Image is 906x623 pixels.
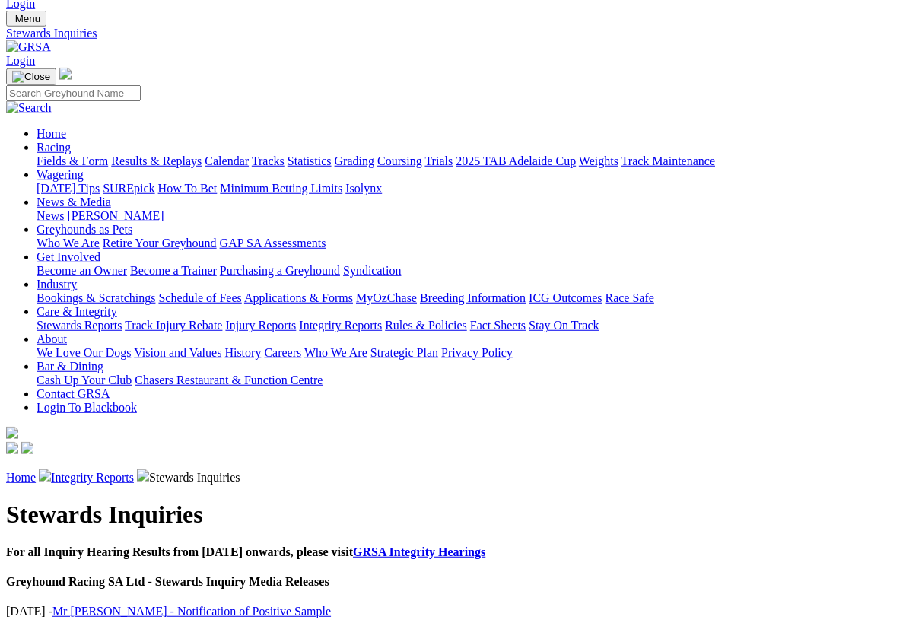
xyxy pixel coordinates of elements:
[130,264,217,277] a: Become a Trainer
[37,250,100,263] a: Get Involved
[37,360,103,373] a: Bar & Dining
[441,346,513,359] a: Privacy Policy
[6,545,485,558] b: For all Inquiry Hearing Results from [DATE] onwards, please visit
[59,68,72,80] img: logo-grsa-white.png
[420,291,526,304] a: Breeding Information
[605,291,653,304] a: Race Safe
[385,319,467,332] a: Rules & Policies
[39,469,51,482] img: chevron-right.svg
[529,319,599,332] a: Stay On Track
[621,154,715,167] a: Track Maintenance
[220,237,326,250] a: GAP SA Assessments
[37,168,84,181] a: Wagering
[6,68,56,85] button: Toggle navigation
[37,127,66,140] a: Home
[37,237,100,250] a: Who We Are
[37,223,132,236] a: Greyhounds as Pets
[37,209,900,223] div: News & Media
[37,154,108,167] a: Fields & Form
[220,182,342,195] a: Minimum Betting Limits
[135,373,323,386] a: Chasers Restaurant & Function Centre
[225,319,296,332] a: Injury Reports
[37,154,900,168] div: Racing
[134,346,221,359] a: Vision and Values
[6,605,900,618] p: [DATE] -
[205,154,249,167] a: Calendar
[345,182,382,195] a: Isolynx
[579,154,618,167] a: Weights
[244,291,353,304] a: Applications & Forms
[6,27,900,40] a: Stewards Inquiries
[37,305,117,318] a: Care & Integrity
[52,605,331,618] a: Mr [PERSON_NAME] - Notification of Positive Sample
[304,346,367,359] a: Who We Are
[37,291,900,305] div: Industry
[370,346,438,359] a: Strategic Plan
[299,319,382,332] a: Integrity Reports
[288,154,332,167] a: Statistics
[15,13,40,24] span: Menu
[103,182,154,195] a: SUREpick
[377,154,422,167] a: Coursing
[252,154,285,167] a: Tracks
[343,264,401,277] a: Syndication
[353,545,485,558] a: GRSA Integrity Hearings
[111,154,202,167] a: Results & Replays
[6,442,18,454] img: facebook.svg
[356,291,417,304] a: MyOzChase
[37,319,900,332] div: Care & Integrity
[6,101,52,115] img: Search
[6,427,18,439] img: logo-grsa-white.png
[103,237,217,250] a: Retire Your Greyhound
[37,319,122,332] a: Stewards Reports
[6,85,141,101] input: Search
[37,141,71,154] a: Racing
[224,346,261,359] a: History
[37,264,900,278] div: Get Involved
[12,71,50,83] img: Close
[6,54,35,67] a: Login
[37,182,100,195] a: [DATE] Tips
[37,401,137,414] a: Login To Blackbook
[6,501,900,529] h1: Stewards Inquiries
[37,264,127,277] a: Become an Owner
[37,387,110,400] a: Contact GRSA
[37,209,64,222] a: News
[220,264,340,277] a: Purchasing a Greyhound
[6,575,900,589] h4: Greyhound Racing SA Ltd - Stewards Inquiry Media Releases
[37,195,111,208] a: News & Media
[37,373,132,386] a: Cash Up Your Club
[37,237,900,250] div: Greyhounds as Pets
[470,319,526,332] a: Fact Sheets
[21,442,33,454] img: twitter.svg
[6,471,36,484] a: Home
[67,209,164,222] a: [PERSON_NAME]
[6,40,51,54] img: GRSA
[137,469,149,482] img: chevron-right.svg
[456,154,576,167] a: 2025 TAB Adelaide Cup
[37,346,131,359] a: We Love Our Dogs
[424,154,453,167] a: Trials
[51,471,134,484] a: Integrity Reports
[335,154,374,167] a: Grading
[158,182,218,195] a: How To Bet
[37,182,900,195] div: Wagering
[37,373,900,387] div: Bar & Dining
[158,291,241,304] a: Schedule of Fees
[6,469,900,485] p: Stewards Inquiries
[37,278,77,291] a: Industry
[125,319,222,332] a: Track Injury Rebate
[37,291,155,304] a: Bookings & Scratchings
[37,332,67,345] a: About
[6,11,46,27] button: Toggle navigation
[529,291,602,304] a: ICG Outcomes
[264,346,301,359] a: Careers
[37,346,900,360] div: About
